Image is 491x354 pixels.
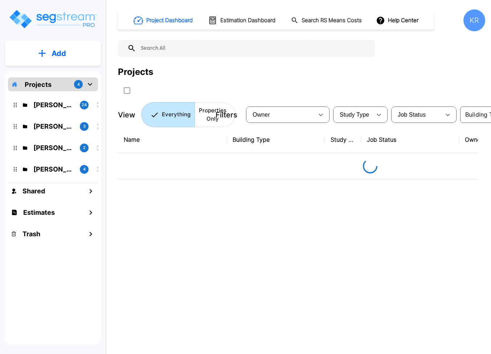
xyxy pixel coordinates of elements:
[131,12,197,28] button: Project Dashboard
[8,9,97,29] img: Logo
[205,13,279,28] button: Estimation Dashboard
[23,208,55,217] h1: Estimates
[227,126,325,153] th: Building Type
[33,143,74,153] p: M.E. Folder
[247,105,314,125] div: Select
[33,100,74,110] p: Kristina's Folder (Finalized Reports)
[141,102,236,127] div: Platform
[83,123,86,129] p: 3
[463,9,485,31] div: KR
[120,83,134,98] button: SelectAll
[199,106,226,123] p: Properties Only
[335,105,372,125] div: Select
[33,164,74,174] p: Jon's Folder
[393,105,441,125] div: Select
[83,145,86,151] p: 2
[288,13,366,28] button: Search RS Means Costs
[302,16,362,25] h1: Search RS Means Costs
[77,81,80,88] p: 4
[22,186,45,196] h1: Shared
[52,48,66,59] p: Add
[340,112,369,118] span: Study Type
[141,102,195,127] button: Everything
[82,102,87,108] p: 24
[118,109,135,120] p: View
[5,43,101,64] button: Add
[118,126,227,153] th: Name
[83,166,86,172] p: 4
[25,80,52,89] p: Projects
[22,229,40,239] h1: Trash
[220,16,275,25] h1: Estimation Dashboard
[253,112,270,118] span: Owner
[325,126,361,153] th: Study Type
[33,121,74,131] p: Karina's Folder
[375,13,421,27] button: Help Center
[146,16,193,25] h1: Project Dashboard
[398,112,426,118] span: Job Status
[118,65,153,79] div: Projects
[361,126,459,153] th: Job Status
[162,110,191,119] p: Everything
[195,102,236,127] button: Properties Only
[136,40,371,57] input: Search All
